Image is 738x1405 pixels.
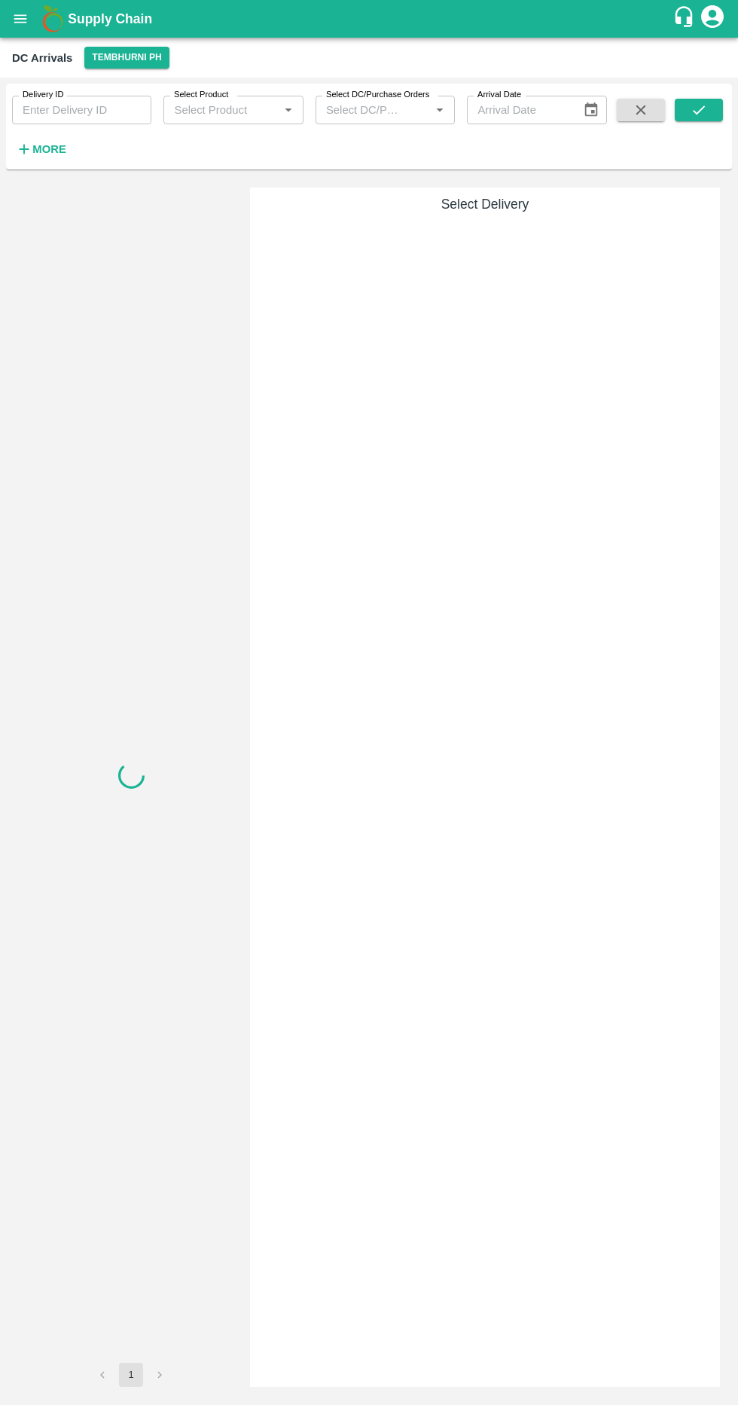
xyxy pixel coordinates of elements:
[68,8,672,29] a: Supply Chain
[320,100,406,120] input: Select DC/Purchase Orders
[119,1363,143,1387] button: page 1
[256,194,714,215] h6: Select Delivery
[32,143,66,155] strong: More
[168,100,273,120] input: Select Product
[68,11,152,26] b: Supply Chain
[430,100,450,120] button: Open
[699,3,726,35] div: account of current user
[577,96,605,124] button: Choose date
[326,89,429,101] label: Select DC/Purchase Orders
[12,96,151,124] input: Enter Delivery ID
[467,96,570,124] input: Arrival Date
[38,4,68,34] img: logo
[672,5,699,32] div: customer-support
[3,2,38,36] button: open drawer
[174,89,228,101] label: Select Product
[477,89,521,101] label: Arrival Date
[84,47,169,69] button: Select DC
[12,48,72,68] div: DC Arrivals
[88,1363,174,1387] nav: pagination navigation
[279,100,298,120] button: Open
[12,136,70,162] button: More
[23,89,63,101] label: Delivery ID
